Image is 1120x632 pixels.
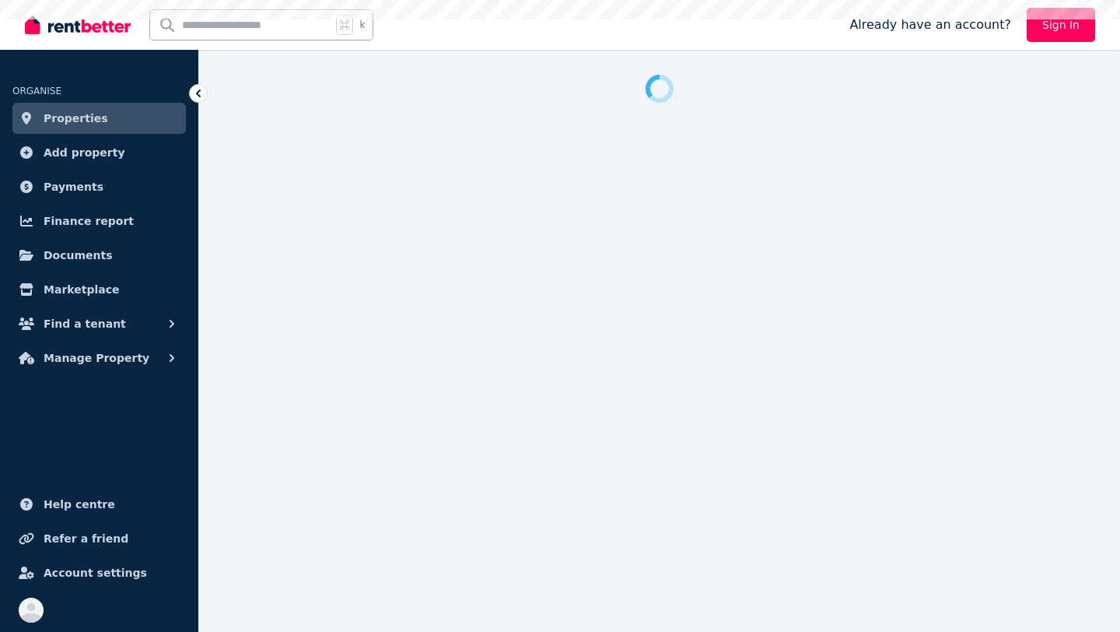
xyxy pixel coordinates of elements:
[44,564,147,582] span: Account settings
[12,240,186,271] a: Documents
[12,205,186,237] a: Finance report
[44,349,149,367] span: Manage Property
[12,489,186,520] a: Help centre
[44,529,128,548] span: Refer a friend
[12,103,186,134] a: Properties
[1027,8,1095,42] a: Sign In
[44,109,108,128] span: Properties
[44,495,115,514] span: Help centre
[12,137,186,168] a: Add property
[25,13,131,37] img: RentBetter
[12,308,186,339] button: Find a tenant
[12,342,186,374] button: Manage Property
[12,523,186,554] a: Refer a friend
[849,16,1011,34] span: Already have an account?
[12,171,186,202] a: Payments
[12,274,186,305] a: Marketplace
[44,212,134,230] span: Finance report
[44,246,113,265] span: Documents
[44,177,103,196] span: Payments
[12,86,61,97] span: ORGANISE
[44,314,126,333] span: Find a tenant
[359,19,365,31] span: k
[44,143,125,162] span: Add property
[44,280,119,299] span: Marketplace
[12,557,186,588] a: Account settings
